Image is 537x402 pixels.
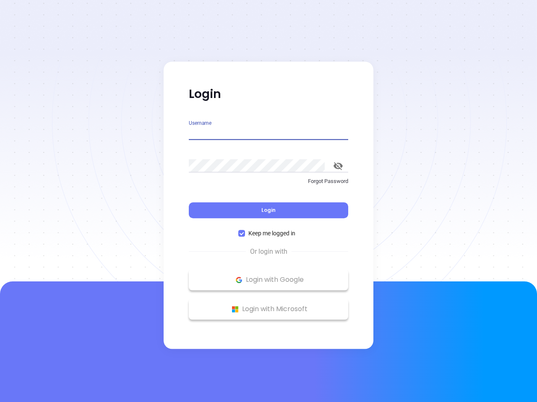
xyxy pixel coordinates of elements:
[189,177,348,186] p: Forgot Password
[189,269,348,290] button: Google Logo Login with Google
[189,202,348,218] button: Login
[193,273,344,286] p: Login with Google
[193,303,344,315] p: Login with Microsoft
[234,275,244,285] img: Google Logo
[261,206,276,214] span: Login
[189,87,348,102] p: Login
[189,121,211,126] label: Username
[189,299,348,320] button: Microsoft Logo Login with Microsoft
[246,247,292,257] span: Or login with
[189,177,348,192] a: Forgot Password
[230,304,240,314] img: Microsoft Logo
[328,156,348,176] button: toggle password visibility
[245,229,299,238] span: Keep me logged in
